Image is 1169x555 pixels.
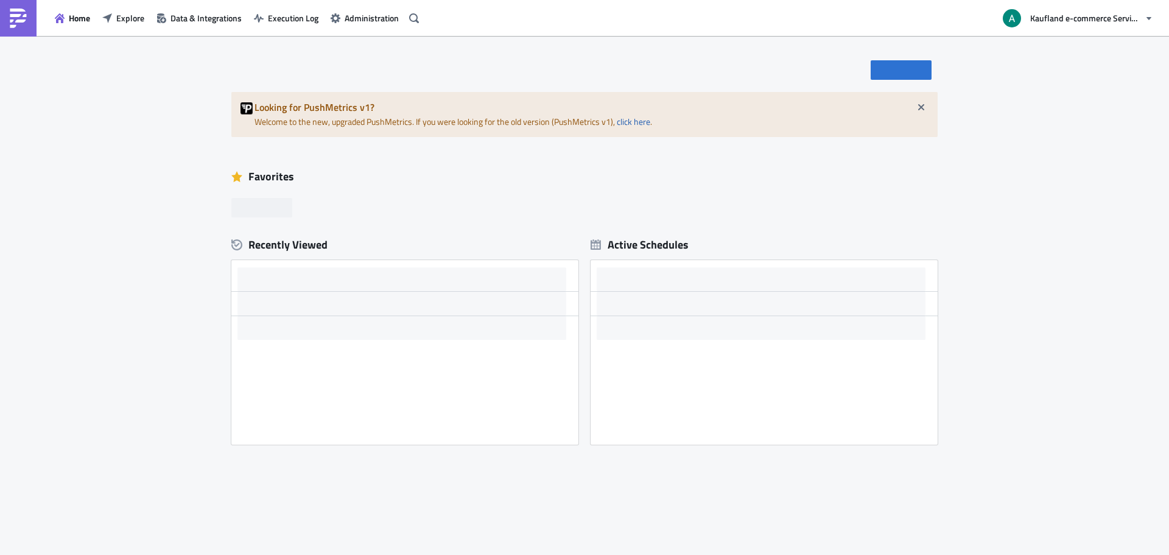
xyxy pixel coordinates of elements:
[248,9,325,27] button: Execution Log
[1002,8,1022,29] img: Avatar
[96,9,150,27] button: Explore
[49,9,96,27] button: Home
[268,12,318,24] span: Execution Log
[1030,12,1140,24] span: Kaufland e-commerce Services GmbH & Co. KG
[345,12,399,24] span: Administration
[617,115,650,128] a: click here
[231,92,938,137] div: Welcome to the new, upgraded PushMetrics. If you were looking for the old version (PushMetrics v1...
[255,102,929,112] h5: Looking for PushMetrics v1?
[150,9,248,27] button: Data & Integrations
[170,12,242,24] span: Data & Integrations
[231,168,938,186] div: Favorites
[231,236,578,254] div: Recently Viewed
[591,238,689,252] div: Active Schedules
[325,9,405,27] button: Administration
[9,9,28,28] img: PushMetrics
[995,5,1160,32] button: Kaufland e-commerce Services GmbH & Co. KG
[69,12,90,24] span: Home
[116,12,144,24] span: Explore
